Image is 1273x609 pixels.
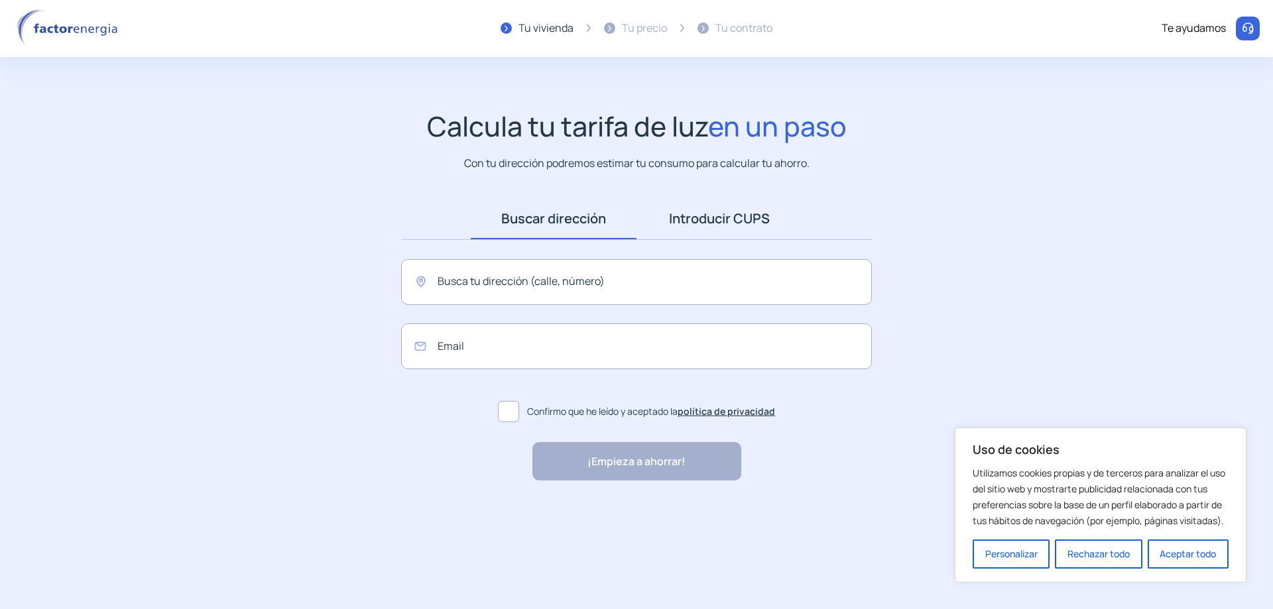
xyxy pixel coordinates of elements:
[1162,20,1226,37] div: Te ayudamos
[518,20,574,37] div: Tu vivienda
[464,155,810,172] p: Con tu dirección podremos estimar tu consumo para calcular tu ahorro.
[678,405,775,417] a: política de privacidad
[427,110,847,142] h1: Calcula tu tarifa de luz
[622,20,667,37] div: Tu precio
[973,465,1229,529] p: Utilizamos cookies propias y de terceros para analizar el uso del sitio web y mostrarte publicida...
[13,9,126,48] img: logo factor
[955,427,1246,582] div: Uso de cookies
[527,404,775,419] span: Confirmo que he leído y aceptado la
[715,20,772,37] div: Tu contrato
[471,198,636,239] a: Buscar dirección
[1148,539,1229,569] button: Aceptar todo
[973,441,1229,457] p: Uso de cookies
[708,107,847,144] span: en un paso
[1055,539,1142,569] button: Rechazar todo
[973,539,1050,569] button: Personalizar
[1241,22,1254,35] img: llamar
[636,198,802,239] a: Introducir CUPS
